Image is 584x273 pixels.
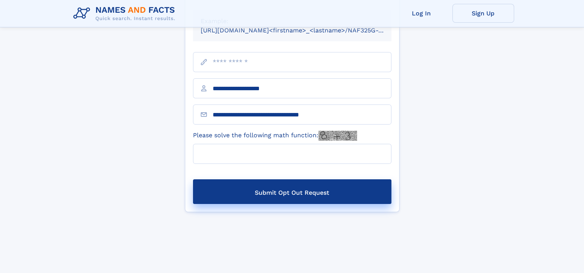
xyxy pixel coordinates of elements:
[391,4,452,23] a: Log In
[201,27,406,34] small: [URL][DOMAIN_NAME]<firstname>_<lastname>/NAF325G-xxxxxxxx
[70,3,181,24] img: Logo Names and Facts
[193,179,391,204] button: Submit Opt Out Request
[452,4,514,23] a: Sign Up
[193,131,357,141] label: Please solve the following math function:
